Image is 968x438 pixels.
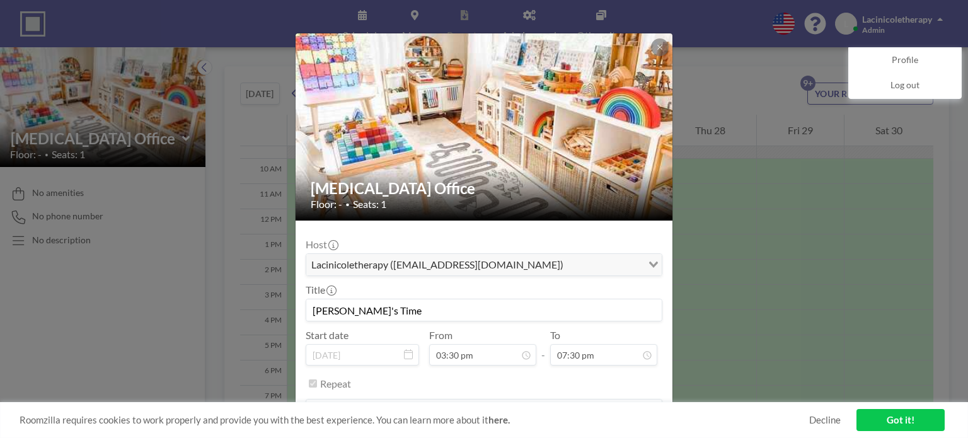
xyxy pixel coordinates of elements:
a: Profile [849,48,961,73]
span: • [345,200,350,209]
a: Decline [809,414,841,426]
span: Profile [892,54,918,67]
span: Log out [890,79,919,92]
div: Search for option [306,254,662,275]
label: From [429,329,452,342]
a: here. [488,414,510,425]
input: (No title) [306,299,662,321]
div: Search for option [306,400,662,421]
input: Search for option [567,256,641,273]
span: Floor: - [311,198,342,210]
label: To [550,329,560,342]
h2: [MEDICAL_DATA] Office [311,179,659,198]
span: - [541,333,545,361]
label: Title [306,284,335,296]
span: Seats: 1 [353,198,386,210]
label: Repeat [320,377,351,390]
a: Log out [849,73,961,98]
label: Start date [306,329,349,342]
span: Roomzilla requires cookies to work properly and provide you with the best experience. You can lea... [20,414,809,426]
span: Lacinicoletherapy ([EMAIL_ADDRESS][DOMAIN_NAME]) [309,256,566,273]
label: Host [306,238,337,251]
a: Got it! [856,409,945,431]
